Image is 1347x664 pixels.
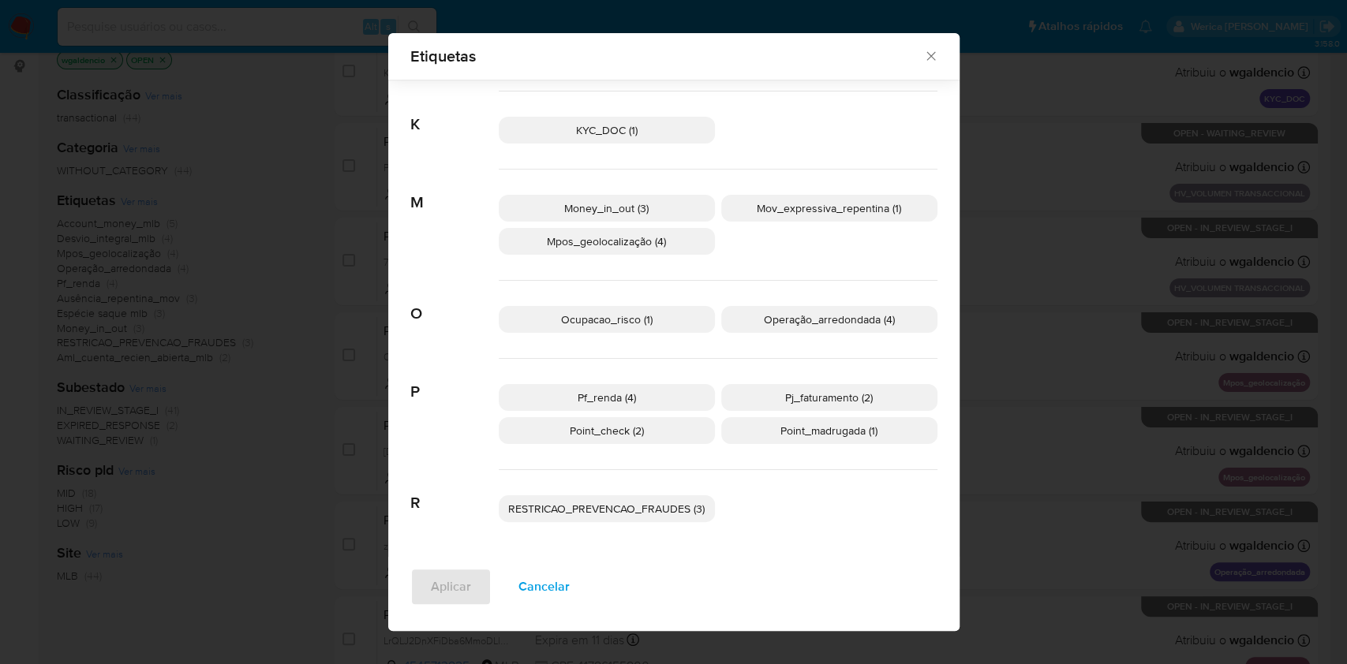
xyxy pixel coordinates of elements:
[721,384,937,411] div: Pj_faturamento (2)
[785,390,873,405] span: Pj_faturamento (2)
[499,306,715,333] div: Ocupacao_risco (1)
[561,311,653,327] span: Ocupacao_risco (1)
[499,417,715,444] div: Point_check (2)
[547,233,666,249] span: Mpos_geolocalização (4)
[410,91,499,134] span: K
[780,423,877,438] span: Point_madrugada (1)
[410,48,924,64] span: Etiquetas
[499,228,715,255] div: Mpos_geolocalização (4)
[498,568,590,606] button: Cancelar
[410,281,499,323] span: O
[410,170,499,212] span: M
[508,501,705,517] span: RESTRICAO_PREVENCAO_FRAUDES (3)
[721,195,937,222] div: Mov_expressiva_repentina (1)
[721,417,937,444] div: Point_madrugada (1)
[499,117,715,144] div: KYC_DOC (1)
[499,495,715,522] div: RESTRICAO_PREVENCAO_FRAUDES (3)
[570,423,644,438] span: Point_check (2)
[499,384,715,411] div: Pf_renda (4)
[764,311,895,327] span: Operação_arredondada (4)
[410,359,499,401] span: P
[499,195,715,222] div: Money_in_out (3)
[564,200,649,216] span: Money_in_out (3)
[757,200,901,216] span: Mov_expressiva_repentina (1)
[576,122,638,138] span: KYC_DOC (1)
[578,390,636,405] span: Pf_renda (4)
[410,470,499,513] span: R
[721,306,937,333] div: Operação_arredondada (4)
[923,48,937,62] button: Fechar
[518,569,570,604] span: Cancelar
